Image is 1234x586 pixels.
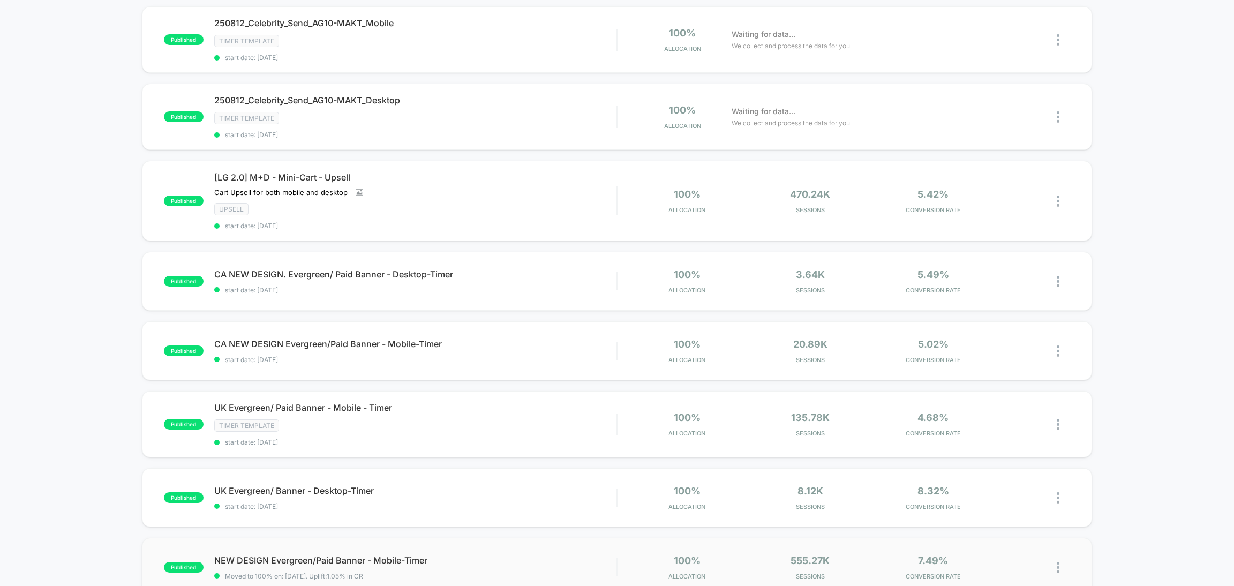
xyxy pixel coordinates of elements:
[751,356,869,364] span: Sessions
[164,276,204,287] span: published
[732,106,795,117] span: Waiting for data...
[796,269,825,280] span: 3.64k
[751,503,869,510] span: Sessions
[732,28,795,40] span: Waiting for data...
[214,35,279,47] span: timer template
[669,104,696,116] span: 100%
[674,412,701,423] span: 100%
[917,485,949,497] span: 8.32%
[791,555,830,566] span: 555.27k
[164,562,204,573] span: published
[874,206,992,214] span: CONVERSION RATE
[732,118,850,128] span: We collect and process the data for you
[214,402,616,413] span: UK Evergreen/ Paid Banner - Mobile - Timer
[668,430,705,437] span: Allocation
[214,438,616,446] span: start date: [DATE]
[1057,34,1059,46] img: close
[874,573,992,580] span: CONVERSION RATE
[874,430,992,437] span: CONVERSION RATE
[668,503,705,510] span: Allocation
[214,555,616,566] span: NEW DESIGN Evergreen/Paid Banner - Mobile-Timer
[214,54,616,62] span: start date: [DATE]
[751,206,869,214] span: Sessions
[917,189,949,200] span: 5.42%
[164,111,204,122] span: published
[790,189,830,200] span: 470.24k
[668,356,705,364] span: Allocation
[214,356,616,364] span: start date: [DATE]
[874,503,992,510] span: CONVERSION RATE
[214,188,348,197] span: Cart Upsell for both mobile and desktop
[668,206,705,214] span: Allocation
[214,222,616,230] span: start date: [DATE]
[1057,419,1059,430] img: close
[164,34,204,45] span: published
[164,196,204,206] span: published
[674,555,701,566] span: 100%
[1057,196,1059,207] img: close
[751,287,869,294] span: Sessions
[917,269,949,280] span: 5.49%
[214,269,616,280] span: CA NEW DESIGN. Evergreen/ Paid Banner - Desktop-Timer
[674,339,701,350] span: 100%
[732,41,850,51] span: We collect and process the data for you
[1057,562,1059,573] img: close
[674,189,701,200] span: 100%
[1057,111,1059,123] img: close
[664,45,701,52] span: Allocation
[214,286,616,294] span: start date: [DATE]
[1057,492,1059,504] img: close
[668,287,705,294] span: Allocation
[668,573,705,580] span: Allocation
[751,430,869,437] span: Sessions
[164,345,204,356] span: published
[214,112,279,124] span: timer template
[214,95,616,106] span: 250812_Celebrity_Send_AG10-MAKT_Desktop
[214,18,616,28] span: 250812_Celebrity_Send_AG10-MAKT_Mobile
[791,412,830,423] span: 135.78k
[917,412,949,423] span: 4.68%
[669,27,696,39] span: 100%
[164,492,204,503] span: published
[164,419,204,430] span: published
[874,356,992,364] span: CONVERSION RATE
[793,339,827,350] span: 20.89k
[214,172,616,183] span: [LG 2.0] M+D - Mini-Cart - Upsell
[214,502,616,510] span: start date: [DATE]
[214,131,616,139] span: start date: [DATE]
[225,572,363,580] span: Moved to 100% on: [DATE] . Uplift: 1.05% in CR
[214,203,249,215] span: Upsell
[674,269,701,280] span: 100%
[874,287,992,294] span: CONVERSION RATE
[214,339,616,349] span: CA NEW DESIGN Evergreen/Paid Banner - Mobile-Timer
[1057,276,1059,287] img: close
[751,573,869,580] span: Sessions
[664,122,701,130] span: Allocation
[918,339,949,350] span: 5.02%
[797,485,823,497] span: 8.12k
[918,555,948,566] span: 7.49%
[214,419,279,432] span: timer template
[1057,345,1059,357] img: close
[214,485,616,496] span: UK Evergreen/ Banner - Desktop-Timer
[674,485,701,497] span: 100%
